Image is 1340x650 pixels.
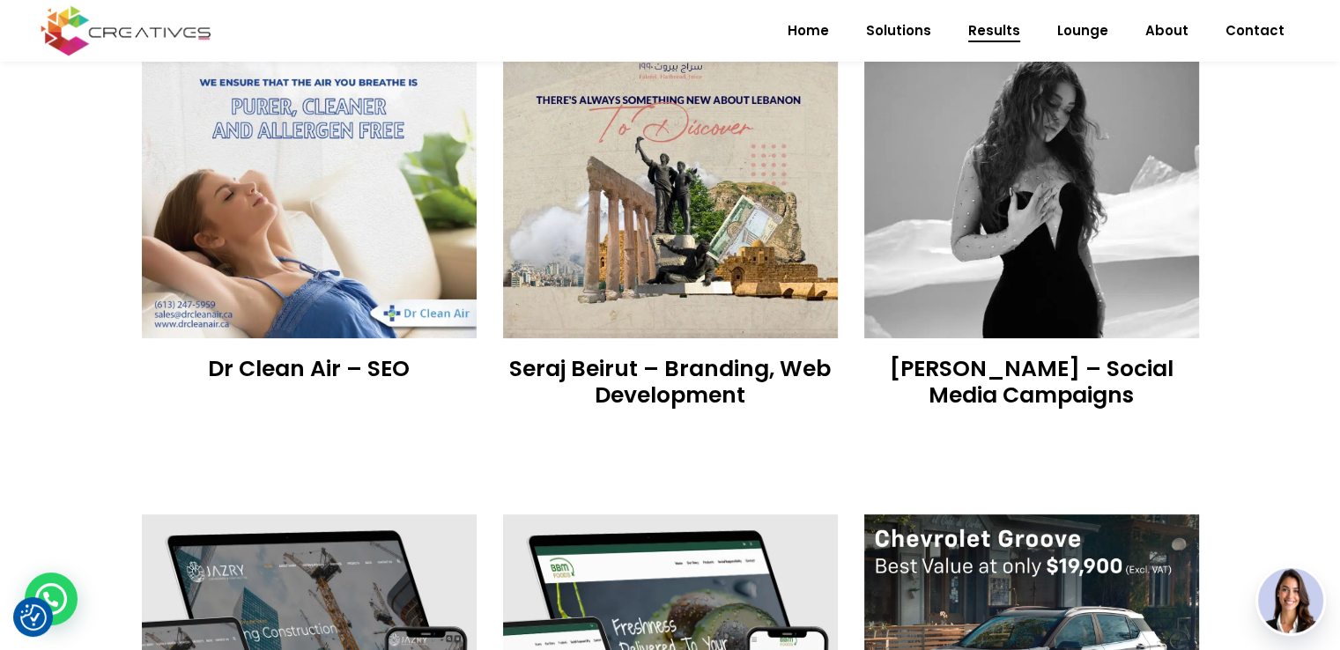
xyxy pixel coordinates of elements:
[208,353,410,384] a: Dr Clean Air – SEO
[890,353,1173,410] a: [PERSON_NAME] – Social Media Campaigns
[503,4,838,338] img: Creatives | Results
[864,4,1199,338] img: Creatives | Results
[142,4,477,338] img: Creatives | Results
[950,8,1039,54] a: Results
[20,604,47,631] img: Revisit consent button
[1127,8,1207,54] a: About
[1145,8,1188,54] span: About
[1225,8,1284,54] span: Contact
[37,4,215,58] img: Creatives
[509,353,831,410] a: Seraj Beirut – Branding, Web Development
[769,8,848,54] a: Home
[788,8,829,54] span: Home
[1258,568,1323,633] img: agent
[968,8,1020,54] span: Results
[1039,8,1127,54] a: Lounge
[20,604,47,631] button: Consent Preferences
[1207,8,1303,54] a: Contact
[848,8,950,54] a: Solutions
[1057,8,1108,54] span: Lounge
[866,8,931,54] span: Solutions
